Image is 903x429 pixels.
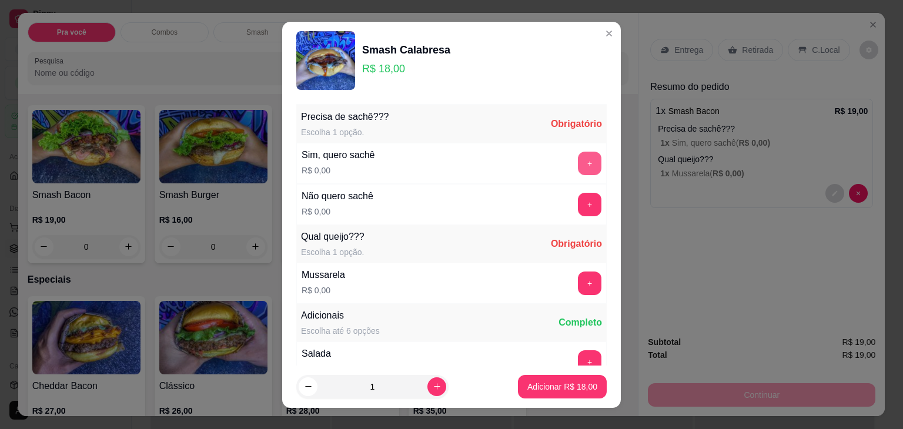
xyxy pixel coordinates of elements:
div: Smash Calabresa [362,42,450,58]
div: Precisa de sachê??? [301,110,389,124]
p: R$ 0,00 [302,165,375,176]
button: add [578,350,601,374]
p: R$ 0,00 [302,284,345,296]
div: Obrigatório [551,117,602,131]
div: Completo [558,316,602,330]
button: Adicionar R$ 18,00 [518,375,607,398]
div: Mussarela [302,268,345,282]
button: increase-product-quantity [427,377,446,396]
button: add [578,193,601,216]
div: Escolha 1 opção. [301,126,389,138]
div: Escolha 1 opção. [301,246,364,258]
img: product-image [296,31,355,90]
button: Close [600,24,618,43]
p: R$ 2,00 [302,363,331,375]
p: R$ 0,00 [302,206,373,217]
div: Salada [302,347,331,361]
p: Adicionar R$ 18,00 [527,381,597,393]
div: Qual queijo??? [301,230,364,244]
button: add [578,152,601,175]
div: Não quero sachê [302,189,373,203]
button: decrease-product-quantity [299,377,317,396]
button: add [578,272,601,295]
div: Escolha até 6 opções [301,325,380,337]
p: R$ 18,00 [362,61,450,77]
div: Adicionais [301,309,380,323]
div: Sim, quero sachê [302,148,375,162]
div: Obrigatório [551,237,602,251]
